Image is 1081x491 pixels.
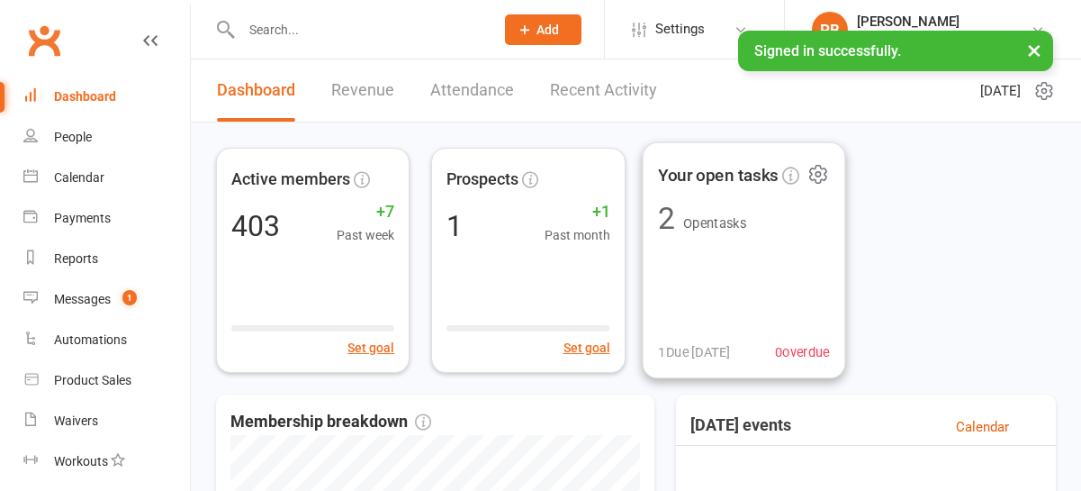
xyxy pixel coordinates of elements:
span: Active members [231,167,350,193]
div: PB [812,12,848,48]
div: Automations [54,332,127,347]
div: Waivers [54,414,98,428]
span: Signed in successfully. [754,42,901,59]
span: 0 overdue [774,341,829,363]
span: Past month [545,225,610,245]
div: Payments [54,211,111,225]
div: 2 [658,204,675,234]
div: Product Sales [54,373,131,387]
a: Messages 1 [23,279,190,320]
div: Calendar [54,170,104,185]
a: Payments [23,198,190,239]
div: [PERSON_NAME] [857,14,1031,30]
span: 1 [122,290,137,305]
a: Revenue [331,59,394,122]
a: Attendance [430,59,514,122]
div: 1 [446,212,463,241]
button: Set goal [563,338,610,358]
input: Search... [236,17,482,42]
a: Product Sales [23,360,190,401]
button: Add [505,14,581,45]
div: People [54,130,92,144]
span: Membership breakdown [230,409,431,435]
span: [DATE] [980,80,1021,102]
button: Set goal [347,338,394,358]
div: Messages [54,292,111,306]
div: LYF 24/7 [GEOGRAPHIC_DATA] [857,30,1031,46]
a: Calendar [956,416,1009,438]
div: Workouts [54,454,108,468]
a: Recent Activity [550,59,657,122]
span: Past week [337,225,394,245]
span: +1 [545,199,610,225]
span: Add [536,23,559,37]
a: Reports [23,239,190,279]
a: Dashboard [217,59,295,122]
a: Automations [23,320,190,360]
a: Workouts [23,441,190,482]
span: +7 [337,199,394,225]
a: Waivers [23,401,190,441]
a: Clubworx [22,18,67,63]
span: Prospects [446,167,518,193]
span: Open tasks [682,215,745,231]
span: 1 Due [DATE] [658,341,730,363]
div: Dashboard [54,89,116,104]
h3: [DATE] events [690,416,791,438]
button: × [1018,31,1050,69]
a: Dashboard [23,77,190,117]
span: Your open tasks [658,161,778,188]
a: People [23,117,190,158]
div: 403 [231,212,280,241]
span: Settings [655,9,705,50]
div: Reports [54,251,98,266]
a: Calendar [23,158,190,198]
